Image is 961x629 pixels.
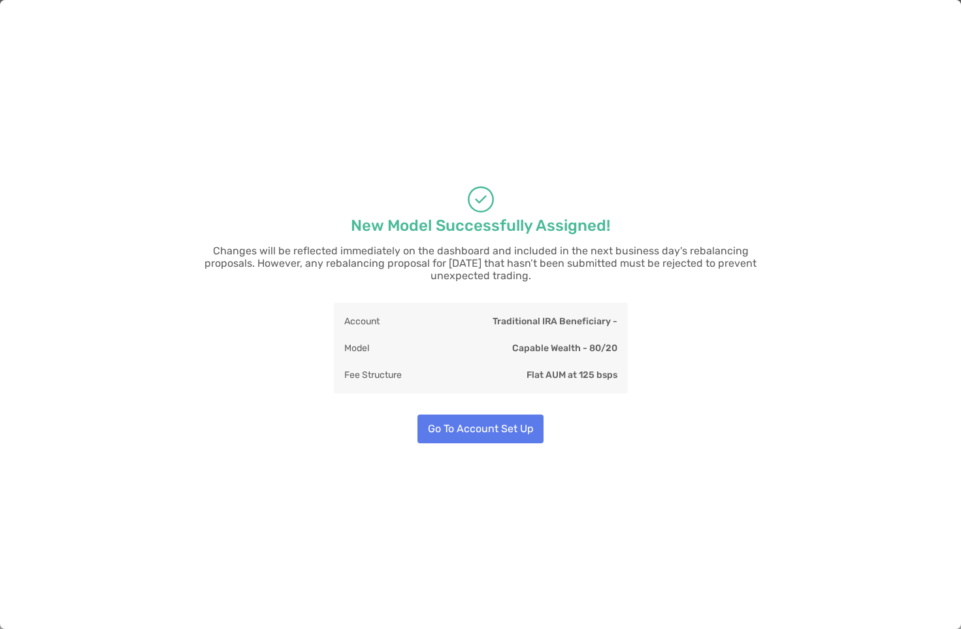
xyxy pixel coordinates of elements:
[187,245,775,282] p: Changes will be reflected immediately on the dashboard and included in the next business day's re...
[417,415,544,443] button: Go To Account Set Up
[344,340,369,356] p: Model
[344,313,380,330] p: Account
[527,367,617,383] p: Flat AUM at 125 bsps
[512,340,617,356] p: Capable Wealth - 80/20
[351,218,610,234] p: New Model Successfully Assigned!
[493,313,617,330] p: Traditional IRA Beneficiary -
[344,367,402,383] p: Fee Structure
